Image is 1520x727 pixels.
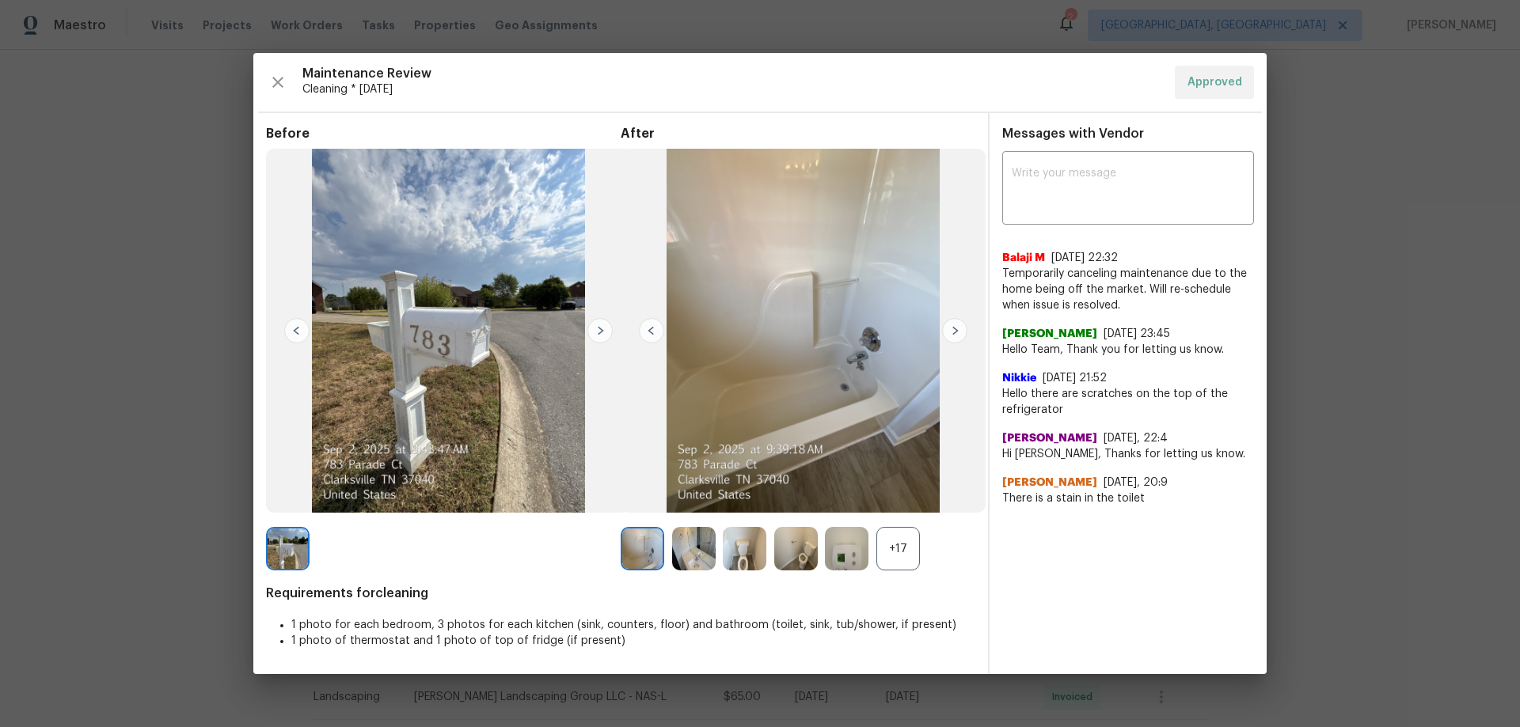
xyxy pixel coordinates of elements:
li: 1 photo of thermostat and 1 photo of top of fridge (if present) [291,633,975,649]
span: Hello Team, Thank you for letting us know. [1002,342,1254,358]
img: left-chevron-button-url [284,318,310,343]
span: [DATE] 21:52 [1043,373,1107,384]
span: Hello there are scratches on the top of the refrigerator [1002,386,1254,418]
span: Hi [PERSON_NAME], Thanks for letting us know. [1002,446,1254,462]
li: 1 photo for each bedroom, 3 photos for each kitchen (sink, counters, floor) and bathroom (toilet,... [291,617,975,633]
img: right-chevron-button-url [942,318,967,343]
span: [DATE], 22:4 [1104,433,1168,444]
img: left-chevron-button-url [639,318,664,343]
span: Before [266,126,621,142]
span: Requirements for cleaning [266,585,975,601]
span: [PERSON_NAME] [1002,326,1097,342]
span: Balaji M [1002,250,1045,266]
div: +17 [876,527,920,570]
span: After [621,126,975,142]
span: Temporarily canceling maintenance due to the home being off the market. Will re-schedule when iss... [1002,266,1254,313]
span: [DATE] 23:45 [1104,328,1170,339]
span: Messages with Vendor [1002,127,1144,140]
span: [PERSON_NAME] [1002,475,1097,490]
img: right-chevron-button-url [587,318,613,343]
span: [PERSON_NAME] [1002,430,1097,446]
span: Nikkie [1002,370,1036,386]
span: Cleaning * [DATE] [302,81,1162,97]
span: [DATE] 22:32 [1051,252,1118,263]
span: [DATE], 20:9 [1104,477,1168,488]
span: Maintenance Review [302,66,1162,81]
span: There is a stain in the toilet [1002,490,1254,506]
